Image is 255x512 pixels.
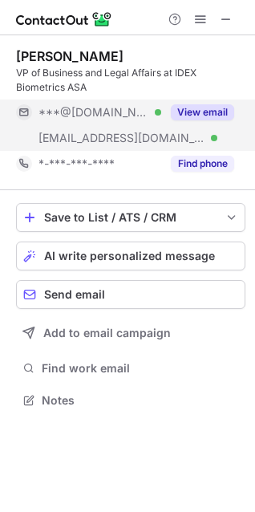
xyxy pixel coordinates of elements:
button: Find work email [16,357,245,380]
span: Find work email [42,361,239,376]
span: AI write personalized message [44,250,215,262]
button: save-profile-one-click [16,203,245,232]
button: AI write personalized message [16,242,245,270]
span: Add to email campaign [43,327,171,339]
button: Notes [16,389,245,412]
span: [EMAIL_ADDRESS][DOMAIN_NAME] [38,131,205,145]
span: Notes [42,393,239,408]
button: Send email [16,280,245,309]
span: Send email [44,288,105,301]
img: ContactOut v5.3.10 [16,10,112,29]
button: Reveal Button [171,104,234,120]
button: Add to email campaign [16,319,245,347]
span: ***@[DOMAIN_NAME] [38,105,149,120]
div: VP of Business and Legal Affairs at IDEX Biometrics ASA [16,66,245,95]
div: [PERSON_NAME] [16,48,123,64]
button: Reveal Button [171,156,234,172]
div: Save to List / ATS / CRM [44,211,217,224]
